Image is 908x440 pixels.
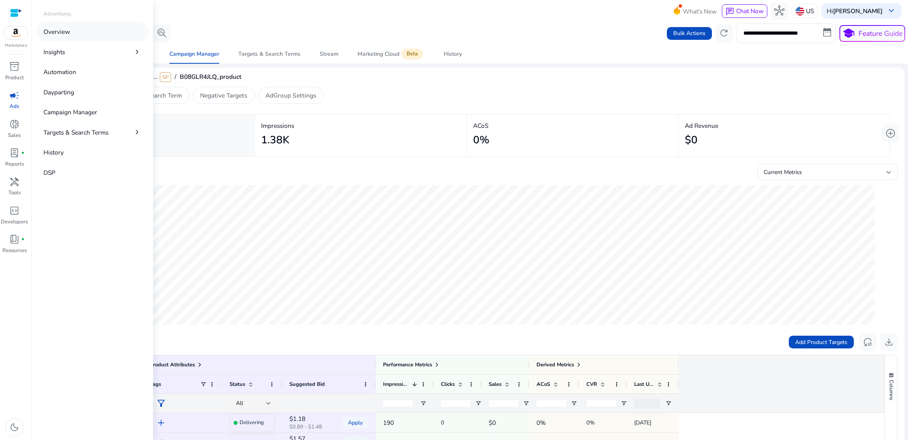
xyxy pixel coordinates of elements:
[523,400,529,407] button: Open Filter Menu
[9,61,20,72] span: inventory_2
[586,419,595,426] span: 0%
[289,416,329,421] p: $1.18
[827,8,882,14] p: Hi
[43,128,108,137] p: Targets & Search Terms
[150,381,161,388] span: Tags
[8,132,21,140] p: Sales
[383,415,426,431] p: 190
[21,238,25,241] span: fiber_manual_record
[133,47,142,56] span: chevron_right
[420,400,426,407] button: Open Filter Menu
[383,381,409,388] span: Impressions
[833,7,882,15] b: [PERSON_NAME]
[43,148,64,157] p: History
[157,28,167,38] span: search_insights
[715,25,733,42] button: refresh
[9,177,20,187] span: handyman
[9,119,20,129] span: donut_small
[789,336,854,348] button: Add Product Targets
[238,51,301,57] div: Targets & Search Terms
[320,51,338,57] div: Stream
[489,381,501,388] span: Sales
[884,337,894,347] span: download
[634,381,654,388] span: Last Updated At
[240,420,264,426] h4: Delivering
[4,26,28,39] img: amazon.svg
[9,148,20,158] span: lab_profile
[147,91,182,100] p: Search Term
[43,10,71,18] p: Advertising
[265,91,316,100] p: AdGroup Settings
[261,134,289,147] h2: 1.38K
[43,27,70,36] p: Overview
[156,398,166,409] span: filter_alt
[289,424,329,430] p: $0.89 - $1.48
[156,418,166,428] span: add
[342,417,369,429] button: Apply
[9,234,20,244] span: book_4
[673,29,706,37] span: Bulk Actions
[774,6,784,16] span: hub
[722,4,767,18] button: chatChat Now
[859,333,877,351] button: reset_settings
[571,400,577,407] button: Open Filter Menu
[888,380,895,400] span: Columns
[261,121,460,130] p: Impressions
[725,7,734,16] span: chat
[719,28,729,38] span: refresh
[621,400,627,407] button: Open Filter Menu
[133,128,142,137] span: chevron_right
[153,25,171,42] button: search_insights
[169,51,219,57] div: Campaign Manager
[586,381,597,388] span: CVR
[10,103,19,111] p: Ads
[475,400,482,407] button: Open Filter Menu
[444,51,462,57] div: History
[230,381,245,388] span: Status
[383,361,432,368] span: Performance Metrics
[289,381,325,388] span: Suggested Bid
[764,168,802,176] span: Current Metrics
[5,43,27,49] p: Marketplace
[685,134,698,147] h2: $0
[43,88,74,97] p: Dayparting
[736,7,764,15] span: Chat Now
[236,399,243,407] span: All
[683,4,717,18] span: What's New
[882,125,899,142] button: add_circle
[863,337,873,347] span: reset_settings
[771,2,788,20] button: hub
[886,6,896,16] span: keyboard_arrow_down
[634,419,651,426] span: [DATE]
[92,72,158,81] span: SP - - 3 Pack SS - - pr...
[796,7,804,16] img: us.svg
[21,151,25,155] span: fiber_manual_record
[9,205,20,216] span: code_blocks
[441,381,455,388] span: Clicks
[1,218,28,226] p: Developers
[348,415,363,431] span: Apply
[358,51,425,58] div: Marketing Cloud
[839,25,905,42] button: schoolFeature Guide
[8,189,21,197] p: Tools
[473,134,489,147] h2: 0%
[43,67,76,76] p: Automation
[685,121,884,130] p: Ad Revenue
[160,72,171,82] span: SP
[150,361,195,368] span: Product Attributes
[795,338,847,346] span: Add Product Targets
[9,90,20,101] span: campaign
[842,27,855,40] span: school
[667,27,712,40] button: Bulk Actions
[200,91,247,100] p: Negative Targets
[537,415,572,431] p: 0%
[43,108,97,117] p: Campaign Manager
[806,4,814,18] p: US
[441,419,444,426] span: 0
[665,400,672,407] button: Open Filter Menu
[9,422,20,432] span: dark_mode
[885,128,896,139] span: add_circle
[537,381,550,388] span: ACoS
[5,160,24,168] p: Reports
[43,47,65,57] p: Insights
